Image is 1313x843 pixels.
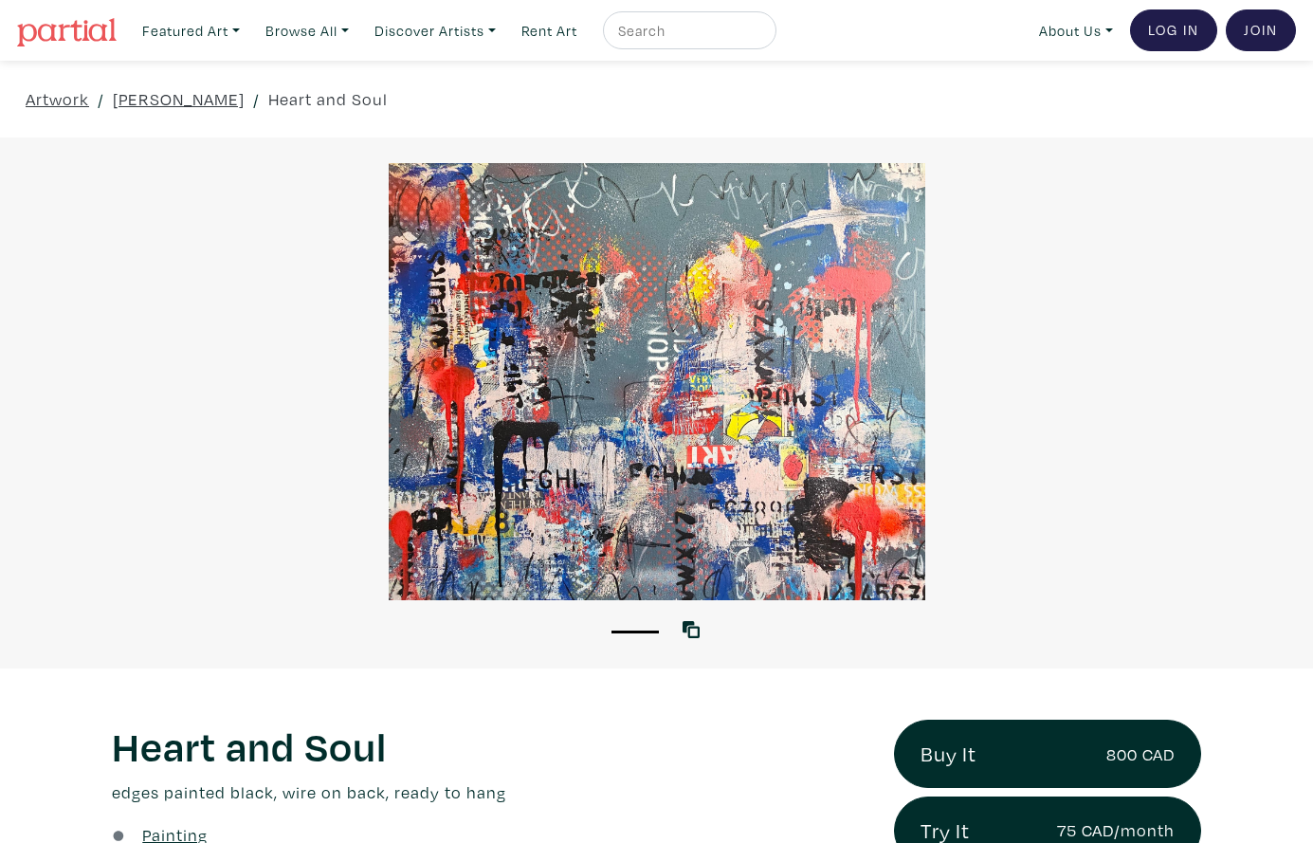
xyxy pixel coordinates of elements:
[1030,11,1122,50] a: About Us
[1130,9,1217,51] a: Log In
[112,779,866,805] p: edges painted black, wire on back, ready to hang
[513,11,586,50] a: Rent Art
[26,86,89,112] a: Artwork
[112,720,866,771] h1: Heart and Soul
[1057,817,1175,843] small: 75 CAD/month
[894,720,1201,788] a: Buy It800 CAD
[366,11,504,50] a: Discover Artists
[268,86,388,112] a: Heart and Soul
[113,86,245,112] a: [PERSON_NAME]
[616,19,758,43] input: Search
[611,631,659,633] button: 1 of 1
[98,86,104,112] span: /
[253,86,260,112] span: /
[1226,9,1296,51] a: Join
[257,11,357,50] a: Browse All
[1106,742,1175,767] small: 800 CAD
[134,11,248,50] a: Featured Art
